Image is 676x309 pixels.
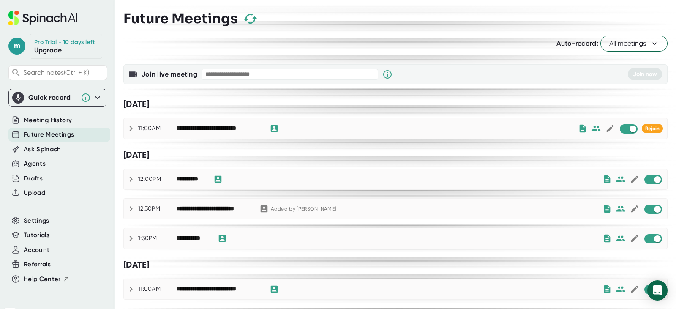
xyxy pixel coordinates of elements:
div: Added by [PERSON_NAME] [271,206,336,212]
div: 11:00AM [138,125,176,132]
button: Drafts [24,174,43,183]
div: Quick record [28,93,76,102]
div: 11:00AM [138,285,176,293]
div: Pro Trial - 10 days left [34,38,95,46]
button: Rejoin [642,124,663,133]
span: Help Center [24,274,61,284]
div: Quick record [12,89,103,106]
button: Referrals [24,260,51,269]
span: Join now [633,71,657,78]
button: Tutorials [24,230,49,240]
div: 1:30PM [138,235,176,242]
div: [DATE] [123,150,668,160]
div: 12:00PM [138,175,176,183]
span: m [8,38,25,55]
span: All meetings [609,38,659,49]
div: [DATE] [123,99,668,109]
button: Meeting History [24,115,72,125]
h3: Future Meetings [123,11,238,27]
div: Open Intercom Messenger [647,280,668,301]
span: Search notes (Ctrl + K) [23,68,105,77]
button: Agents [24,159,46,169]
b: Join live meeting [142,70,197,78]
button: Help Center [24,274,70,284]
div: 12:30PM [138,205,176,213]
span: Rejoin [645,126,660,131]
span: Auto-record: [556,39,598,47]
button: Settings [24,216,49,226]
button: Ask Spinach [24,145,61,154]
a: Upgrade [34,46,62,54]
button: Future Meetings [24,130,74,139]
div: [DATE] [123,260,668,270]
button: Upload [24,188,45,198]
button: Account [24,245,49,255]
button: Join now [628,68,662,80]
button: All meetings [600,36,668,52]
